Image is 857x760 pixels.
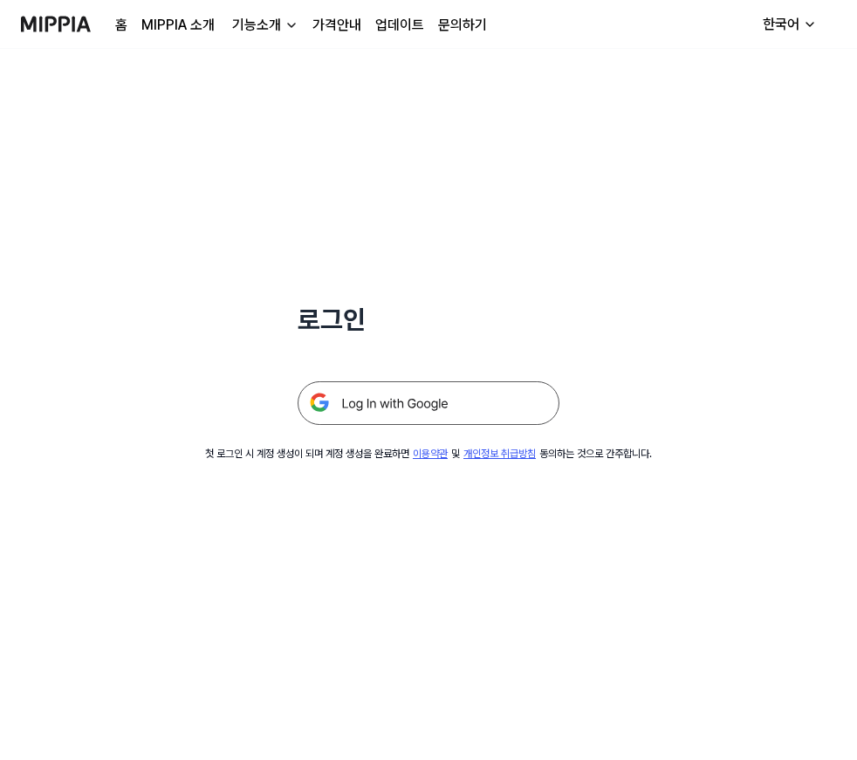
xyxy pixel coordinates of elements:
a: 가격안내 [312,15,361,36]
button: 한국어 [749,7,827,42]
a: 이용약관 [413,448,448,460]
a: 홈 [115,15,127,36]
h1: 로그인 [298,300,559,339]
a: MIPPIA 소개 [141,15,215,36]
div: 한국어 [759,14,803,35]
a: 업데이트 [375,15,424,36]
a: 문의하기 [438,15,487,36]
div: 기능소개 [229,15,285,36]
img: down [285,18,298,32]
a: 개인정보 취급방침 [463,448,536,460]
div: 첫 로그인 시 계정 생성이 되며 계정 생성을 완료하면 및 동의하는 것으로 간주합니다. [205,446,652,462]
img: 구글 로그인 버튼 [298,381,559,425]
button: 기능소개 [229,15,298,36]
